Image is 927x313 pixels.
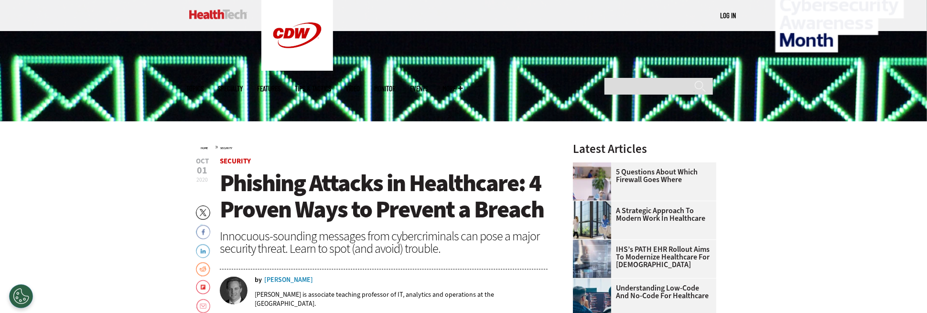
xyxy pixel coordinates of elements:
a: Security [220,156,251,166]
a: Understanding Low-Code and No-Code for Healthcare [573,284,711,300]
span: Specialty [218,85,243,92]
button: Open Preferences [9,284,33,308]
a: 5 Questions About Which Firewall Goes Where [573,168,711,183]
a: Home [201,146,208,150]
a: A Strategic Approach to Modern Work in Healthcare [573,207,711,222]
a: Coworkers coding [573,279,616,286]
div: » [201,143,548,151]
span: Topics [186,85,204,92]
div: Innocuous-sounding messages from cybercriminals can pose a major security threat. Learn to spot (... [220,230,548,255]
img: Home [189,10,247,19]
a: Events [410,85,428,92]
span: by [255,277,262,283]
p: [PERSON_NAME] is associate teaching professor of IT, analytics and operations at the [GEOGRAPHIC_... [255,290,548,308]
a: MonITor [374,85,396,92]
h3: Latest Articles [573,143,716,155]
a: Features [257,85,280,92]
img: Health workers in a modern hospital [573,201,611,239]
a: Video [345,85,360,92]
div: Cookies Settings [9,284,33,308]
a: Health workers in a modern hospital [573,201,616,209]
a: Log in [720,11,736,20]
a: IHS’s PATH EHR Rollout Aims to Modernize Healthcare for [DEMOGRAPHIC_DATA] [573,246,711,269]
a: Security [220,146,232,150]
span: Phishing Attacks in Healthcare: 4 Proven Ways to Prevent a Breach [220,167,544,225]
a: CDW [261,63,333,73]
img: Mike Chapple [220,277,248,304]
span: More [442,85,463,92]
span: 2020 [197,176,208,183]
span: 01 [196,166,209,175]
a: Tips & Tactics [295,85,331,92]
img: Healthcare provider using computer [573,162,611,201]
img: Electronic health records [573,240,611,278]
a: [PERSON_NAME] [264,277,313,283]
span: Oct [196,158,209,165]
a: Healthcare provider using computer [573,162,616,170]
a: Electronic health records [573,240,616,248]
div: User menu [720,11,736,21]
